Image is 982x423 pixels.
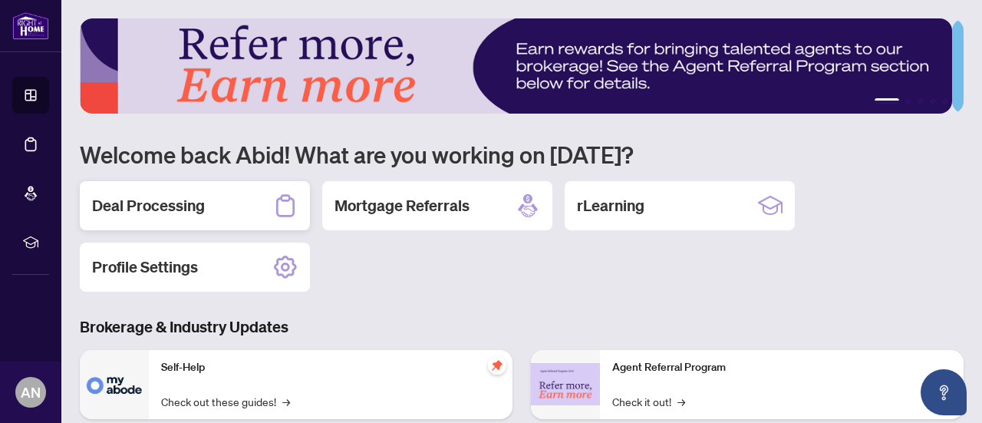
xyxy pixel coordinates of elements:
[282,393,290,410] span: →
[21,382,41,403] span: AN
[531,363,600,405] img: Agent Referral Program
[677,393,685,410] span: →
[80,140,964,169] h1: Welcome back Abid! What are you working on [DATE]?
[488,356,506,375] span: pushpin
[918,98,924,104] button: 3
[942,98,948,104] button: 5
[161,359,500,376] p: Self-Help
[905,98,911,104] button: 2
[612,393,685,410] a: Check it out!→
[875,98,899,104] button: 1
[612,359,951,376] p: Agent Referral Program
[80,18,952,114] img: Slide 0
[334,195,470,216] h2: Mortgage Referrals
[80,316,964,338] h3: Brokerage & Industry Updates
[92,195,205,216] h2: Deal Processing
[80,350,149,419] img: Self-Help
[12,12,49,40] img: logo
[577,195,644,216] h2: rLearning
[921,369,967,415] button: Open asap
[930,98,936,104] button: 4
[92,256,198,278] h2: Profile Settings
[161,393,290,410] a: Check out these guides!→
